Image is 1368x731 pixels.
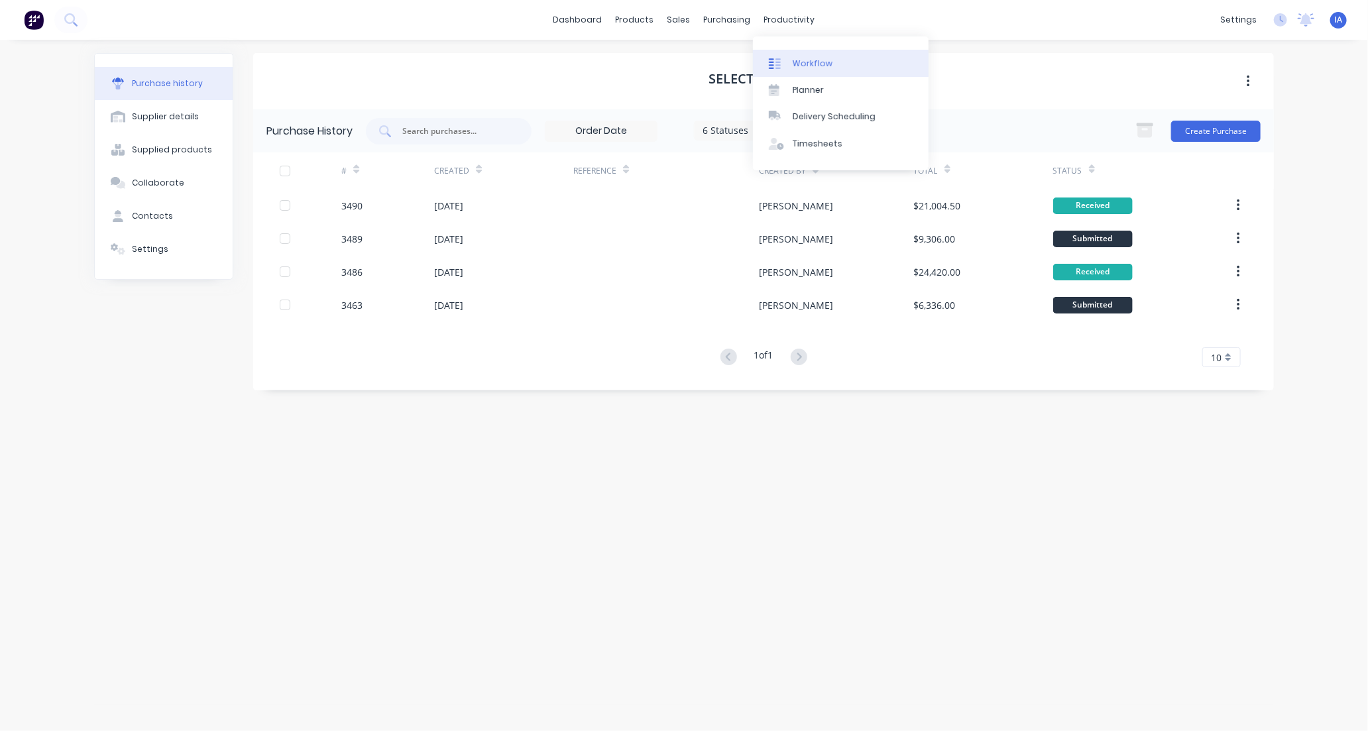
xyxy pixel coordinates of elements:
[1053,231,1133,247] div: Submitted
[703,123,798,137] div: 6 Statuses
[24,10,44,30] img: Factory
[914,265,961,279] div: $24,420.00
[754,348,773,367] div: 1 of 1
[759,199,833,213] div: [PERSON_NAME]
[545,121,657,141] input: Order Date
[709,71,819,87] h1: SELECTION STEEL
[266,123,353,139] div: Purchase History
[1053,264,1133,280] div: Received
[132,177,184,189] div: Collaborate
[132,144,212,156] div: Supplied products
[341,199,363,213] div: 3490
[1211,351,1222,365] span: 10
[793,138,842,150] div: Timesheets
[753,50,929,76] a: Workflow
[914,199,961,213] div: $21,004.50
[95,133,233,166] button: Supplied products
[793,58,832,70] div: Workflow
[132,243,168,255] div: Settings
[132,78,203,89] div: Purchase history
[434,298,463,312] div: [DATE]
[95,233,233,266] button: Settings
[434,265,463,279] div: [DATE]
[95,199,233,233] button: Contacts
[341,298,363,312] div: 3463
[914,232,956,246] div: $9,306.00
[758,10,822,30] div: productivity
[753,103,929,130] a: Delivery Scheduling
[95,67,233,100] button: Purchase history
[401,125,511,138] input: Search purchases...
[434,232,463,246] div: [DATE]
[1053,297,1133,313] div: Submitted
[793,111,876,123] div: Delivery Scheduling
[661,10,697,30] div: sales
[434,165,469,177] div: Created
[132,210,173,222] div: Contacts
[1053,165,1082,177] div: Status
[132,111,199,123] div: Supplier details
[434,199,463,213] div: [DATE]
[759,232,833,246] div: [PERSON_NAME]
[759,298,833,312] div: [PERSON_NAME]
[793,84,824,96] div: Planner
[95,166,233,199] button: Collaborate
[753,131,929,157] a: Timesheets
[1335,14,1343,26] span: IA
[1171,121,1261,142] button: Create Purchase
[753,77,929,103] a: Planner
[697,10,758,30] div: purchasing
[341,232,363,246] div: 3489
[759,265,833,279] div: [PERSON_NAME]
[341,265,363,279] div: 3486
[95,100,233,133] button: Supplier details
[609,10,661,30] div: products
[1214,10,1263,30] div: settings
[914,298,956,312] div: $6,336.00
[1053,197,1133,214] div: Received
[341,165,347,177] div: #
[547,10,609,30] a: dashboard
[573,165,616,177] div: Reference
